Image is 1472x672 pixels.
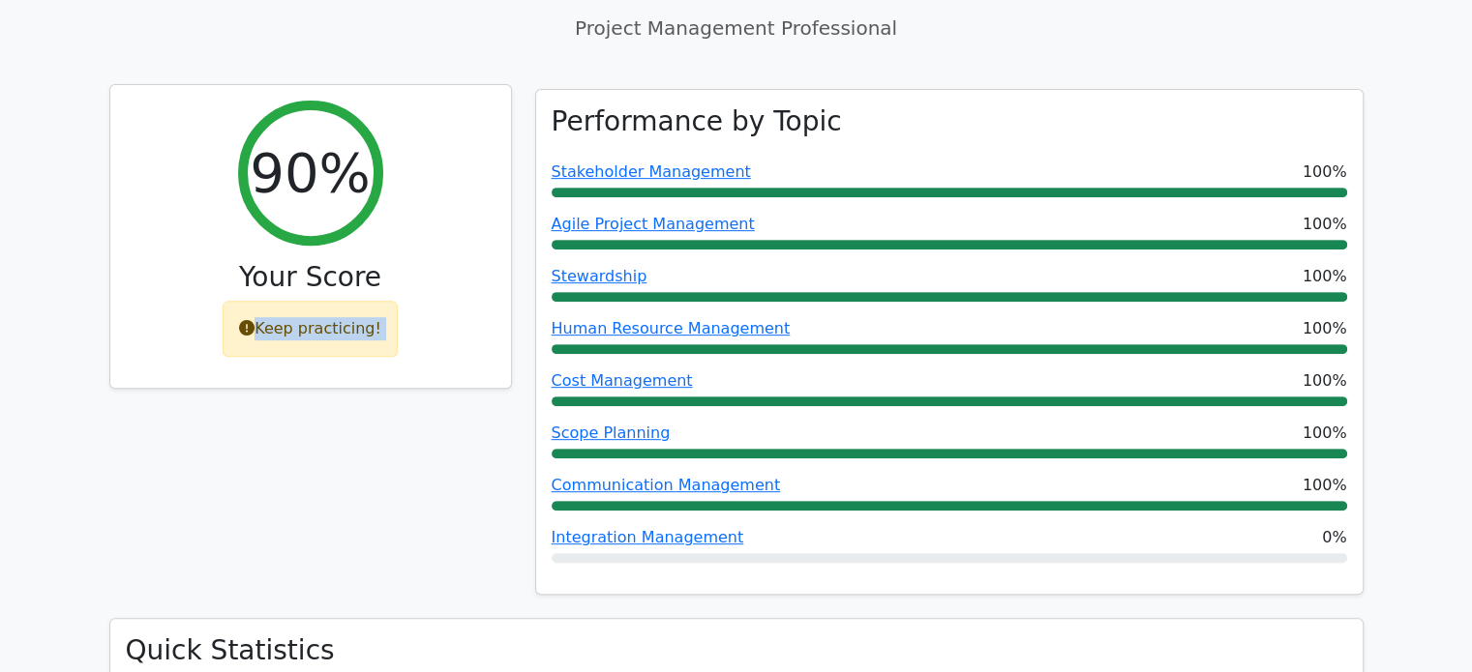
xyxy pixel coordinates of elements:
a: Integration Management [552,528,744,546]
span: 100% [1303,369,1347,393]
h3: Your Score [126,261,496,294]
div: Keep practicing! [223,301,398,357]
h2: 90% [250,140,370,205]
span: 100% [1303,213,1347,236]
a: Scope Planning [552,424,671,442]
span: 100% [1303,265,1347,288]
a: Human Resource Management [552,319,791,337]
a: Stewardship [552,267,647,285]
span: 100% [1303,317,1347,340]
p: Project Management Professional [109,14,1364,43]
a: Agile Project Management [552,215,755,233]
a: Stakeholder Management [552,162,751,181]
h3: Quick Statistics [126,634,1347,667]
a: Communication Management [552,476,781,494]
a: Cost Management [552,371,693,390]
span: 0% [1322,526,1346,549]
span: 100% [1303,161,1347,184]
h3: Performance by Topic [552,105,842,138]
span: 100% [1303,422,1347,445]
span: 100% [1303,474,1347,497]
